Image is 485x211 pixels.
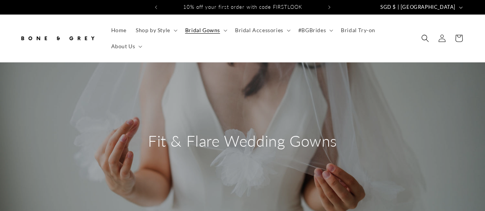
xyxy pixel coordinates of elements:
h2: Fit & Flare Wedding Gowns [148,131,337,151]
a: Bridal Try-on [336,22,380,38]
span: Home [111,27,127,34]
span: Bridal Try-on [341,27,375,34]
summary: #BGBrides [294,22,336,38]
summary: Bridal Gowns [181,22,230,38]
span: #BGBrides [298,27,326,34]
a: Bone and Grey Bridal [16,27,99,50]
span: SGD $ | [GEOGRAPHIC_DATA] [380,3,455,11]
summary: Bridal Accessories [230,22,294,38]
summary: About Us [107,38,146,54]
span: About Us [111,43,135,50]
summary: Search [417,30,434,47]
img: Bone and Grey Bridal [19,30,96,47]
span: Bridal Accessories [235,27,283,34]
span: Shop by Style [136,27,170,34]
span: Bridal Gowns [185,27,220,34]
span: 10% off your first order with code FIRSTLOOK [183,4,302,10]
a: Home [107,22,131,38]
summary: Shop by Style [131,22,181,38]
